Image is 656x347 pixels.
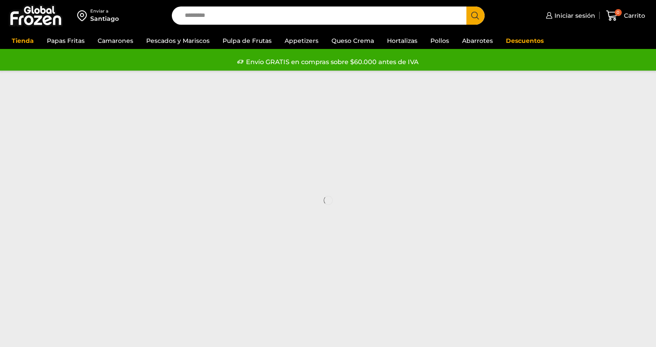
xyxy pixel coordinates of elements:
a: Pescados y Mariscos [142,32,214,49]
a: Descuentos [502,32,548,49]
span: 0 [615,9,622,16]
a: Tienda [7,32,38,49]
a: Papas Fritas [43,32,89,49]
a: Appetizers [280,32,323,49]
button: Search button [466,6,485,25]
div: Santiago [90,14,119,23]
img: address-field-icon.svg [77,8,90,23]
a: Pulpa de Frutas [218,32,276,49]
a: Queso Crema [327,32,378,49]
a: Iniciar sesión [544,7,595,24]
div: Enviar a [90,8,119,14]
a: Abarrotes [458,32,497,49]
a: 0 Carrito [604,6,647,26]
a: Hortalizas [383,32,422,49]
a: Pollos [426,32,453,49]
span: Carrito [622,11,645,20]
a: Camarones [93,32,138,49]
span: Iniciar sesión [552,11,595,20]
